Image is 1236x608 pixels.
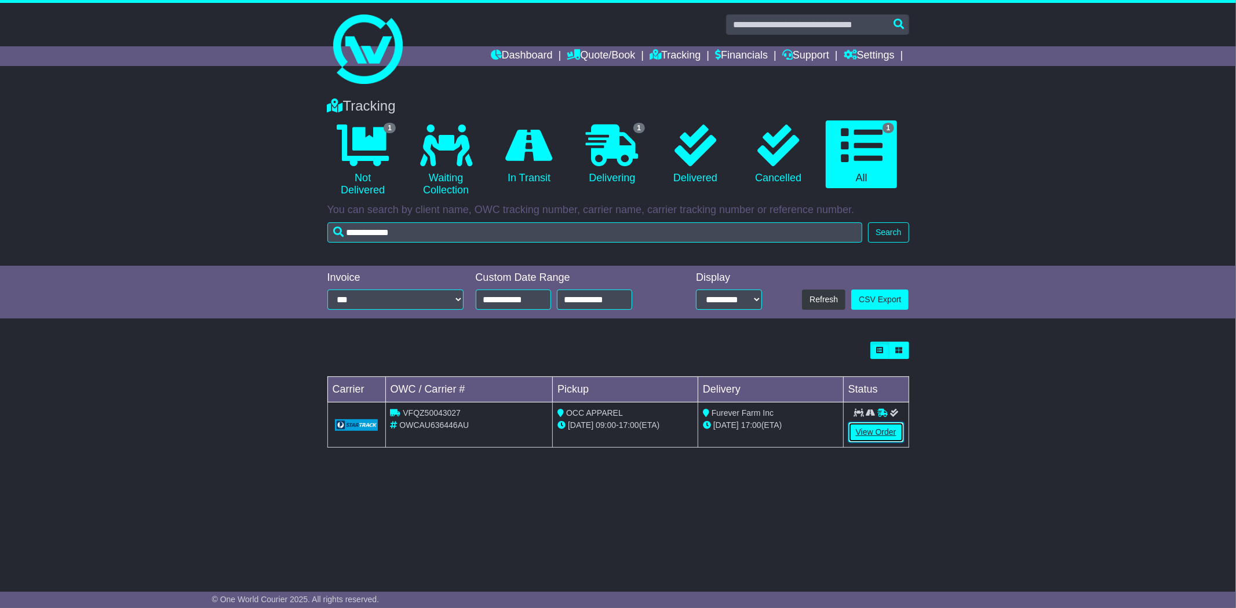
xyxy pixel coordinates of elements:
div: (ETA) [703,419,838,431]
p: You can search by client name, OWC tracking number, carrier name, carrier tracking number or refe... [327,204,909,217]
div: - (ETA) [557,419,693,431]
img: GetCarrierServiceLogo [335,419,378,431]
td: Delivery [698,377,843,402]
span: 1 [384,123,396,133]
span: VFQZ50043027 [403,408,461,417]
a: 1 Not Delivered [327,120,399,201]
button: Refresh [802,290,845,310]
div: Display [696,272,762,284]
a: Tracking [650,46,701,66]
span: OCC APPAREL [566,408,623,417]
div: Tracking [322,98,915,115]
span: OWCAU636446AU [399,420,469,430]
button: Search [868,222,909,243]
td: Pickup [553,377,698,402]
span: © One World Courier 2025. All rights reserved. [212,595,380,604]
a: Financials [715,46,768,66]
div: Custom Date Range [476,272,662,284]
span: Furever Farm Inc [712,408,774,417]
a: CSV Export [851,290,909,310]
a: Settings [844,46,895,66]
a: Support [782,46,829,66]
td: Status [843,377,909,402]
a: 1 Delivering [577,120,648,189]
a: 1 All [826,120,897,189]
span: 1 [633,123,646,133]
td: Carrier [327,377,385,402]
span: [DATE] [713,420,739,430]
span: 17:00 [619,420,639,430]
a: In Transit [493,120,564,189]
div: Invoice [327,272,464,284]
td: OWC / Carrier # [385,377,553,402]
a: Dashboard [491,46,553,66]
a: Delivered [659,120,731,189]
span: 1 [883,123,895,133]
span: [DATE] [568,420,593,430]
span: 17:00 [741,420,761,430]
a: View Order [848,422,904,442]
a: Waiting Collection [410,120,482,201]
a: Cancelled [743,120,814,189]
a: Quote/Book [567,46,635,66]
span: 09:00 [596,420,616,430]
